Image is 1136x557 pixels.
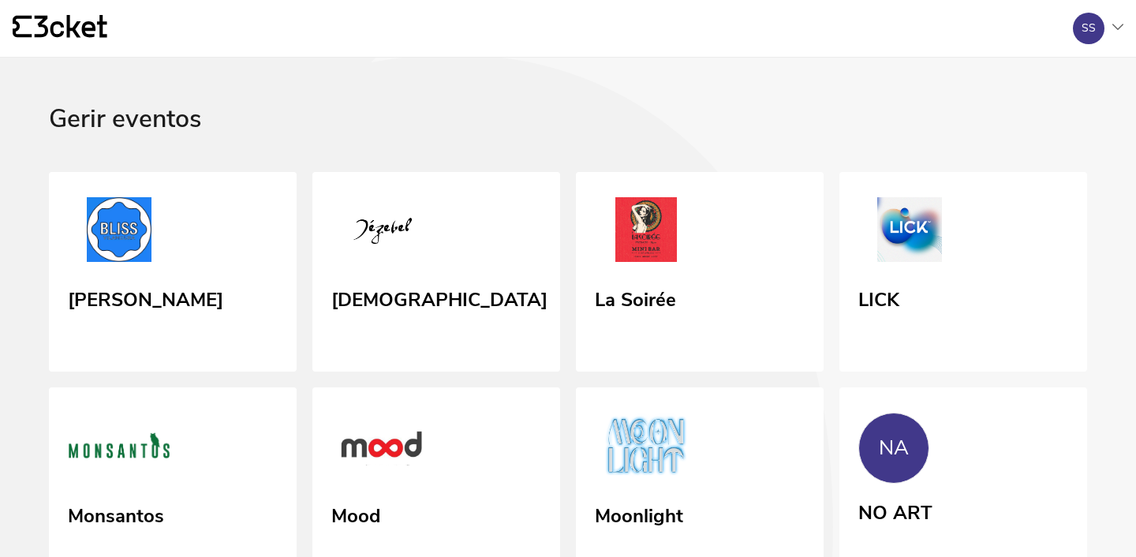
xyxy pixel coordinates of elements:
div: Mood [331,499,380,528]
div: Monsantos [68,499,164,528]
img: Monsantos [68,413,170,484]
img: Mood [331,413,434,484]
img: Jézebel [331,197,434,268]
img: BLISS Vilamoura [68,197,170,268]
div: LICK [858,283,899,312]
a: {' '} [13,15,107,42]
div: NA [879,436,909,460]
div: [PERSON_NAME] [68,283,223,312]
img: Moonlight [595,413,697,484]
img: La Soirée [595,197,697,268]
div: NO ART [858,496,932,525]
div: La Soirée [595,283,676,312]
a: La Soirée La Soirée [576,172,824,372]
div: Gerir eventos [49,105,1087,172]
g: {' '} [13,16,32,38]
div: Moonlight [595,499,683,528]
div: SS [1082,22,1096,35]
a: LICK LICK [839,172,1087,372]
img: LICK [858,197,961,268]
a: BLISS Vilamoura [PERSON_NAME] [49,172,297,372]
div: [DEMOGRAPHIC_DATA] [331,283,547,312]
a: Jézebel [DEMOGRAPHIC_DATA] [312,172,560,372]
